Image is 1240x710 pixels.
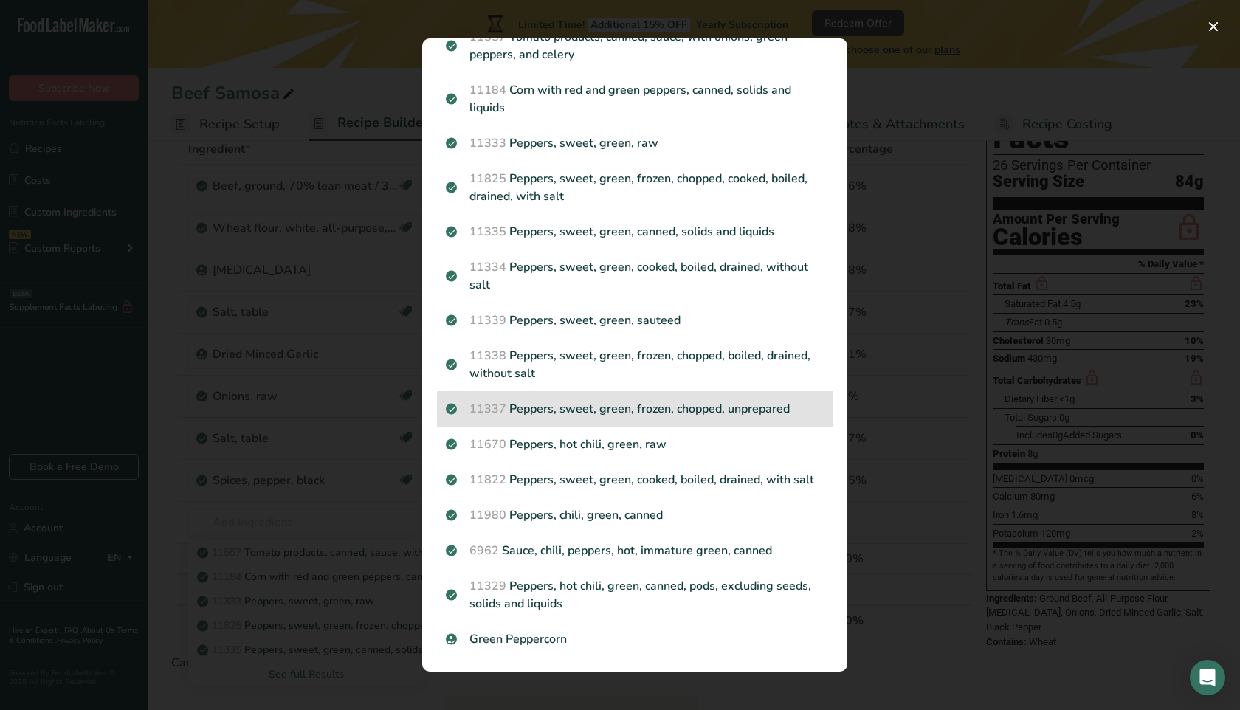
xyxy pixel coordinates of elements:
[469,170,506,187] span: 11825
[446,630,824,648] p: Green Peppercorn
[446,542,824,559] p: Sauce, chili, peppers, hot, immature green, canned
[469,312,506,328] span: 11339
[469,436,506,452] span: 11670
[446,134,824,152] p: Peppers, sweet, green, raw
[446,400,824,418] p: Peppers, sweet, green, frozen, chopped, unprepared
[469,578,506,594] span: 11329
[469,401,506,417] span: 11337
[469,82,506,98] span: 11184
[446,311,824,329] p: Peppers, sweet, green, sauteed
[469,542,499,559] span: 6962
[469,135,506,151] span: 11333
[469,507,506,523] span: 11980
[446,170,824,205] p: Peppers, sweet, green, frozen, chopped, cooked, boiled, drained, with salt
[446,347,824,382] p: Peppers, sweet, green, frozen, chopped, boiled, drained, without salt
[469,348,506,364] span: 11338
[469,224,506,240] span: 11335
[446,258,824,294] p: Peppers, sweet, green, cooked, boiled, drained, without salt
[446,471,824,489] p: Peppers, sweet, green, cooked, boiled, drained, with salt
[446,435,824,453] p: Peppers, hot chili, green, raw
[469,259,506,275] span: 11334
[446,506,824,524] p: Peppers, chili, green, canned
[1190,660,1225,695] div: Open Intercom Messenger
[446,223,824,241] p: Peppers, sweet, green, canned, solids and liquids
[446,81,824,117] p: Corn with red and green peppers, canned, solids and liquids
[469,472,506,488] span: 11822
[446,577,824,613] p: Peppers, hot chili, green, canned, pods, excluding seeds, solids and liquids
[446,28,824,63] p: Tomato products, canned, sauce, with onions, green peppers, and celery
